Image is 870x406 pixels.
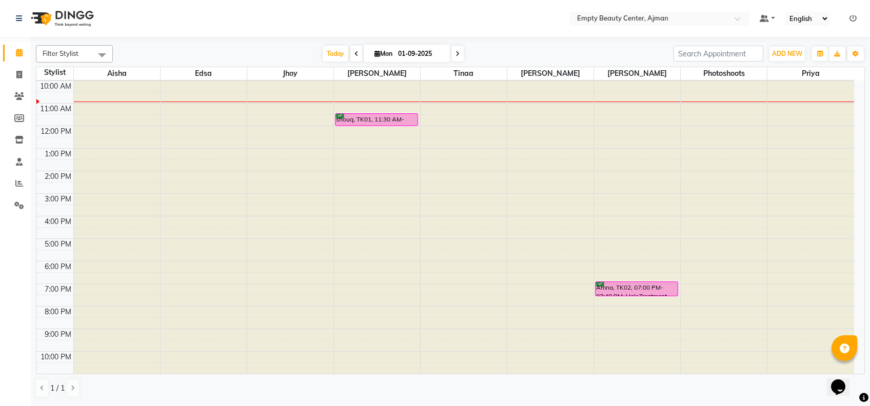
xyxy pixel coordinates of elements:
[26,4,96,33] img: logo
[681,67,767,80] span: Photoshoots
[43,329,73,340] div: 9:00 PM
[38,81,73,92] div: 10:00 AM
[43,307,73,317] div: 8:00 PM
[38,104,73,114] div: 11:00 AM
[38,126,73,137] div: 12:00 PM
[421,67,507,80] span: Tinaa
[395,46,446,62] input: 2025-09-01
[674,46,763,62] input: Search Appointment
[372,50,395,57] span: Mon
[247,67,333,80] span: jhoy
[43,239,73,250] div: 5:00 PM
[594,67,680,80] span: [PERSON_NAME]
[772,50,802,57] span: ADD NEW
[74,67,160,80] span: Aisha
[827,365,860,396] iframe: chat widget
[767,67,854,80] span: Priya
[38,352,73,362] div: 10:00 PM
[43,49,78,57] span: Filter Stylist
[323,46,348,62] span: Today
[161,67,247,80] span: Edsa
[769,47,805,61] button: ADD NEW
[43,216,73,227] div: 4:00 PM
[507,67,594,80] span: [PERSON_NAME]
[43,149,73,159] div: 1:00 PM
[334,67,420,80] span: [PERSON_NAME]
[596,282,678,296] div: Amna, TK02, 07:00 PM-07:40 PM, Hair Treatment (Organic)
[43,261,73,272] div: 6:00 PM
[43,194,73,205] div: 3:00 PM
[36,67,73,78] div: Stylist
[50,383,65,394] span: 1 / 1
[335,114,418,126] div: shouq, TK01, 11:30 AM-12:05 PM, [GEOGRAPHIC_DATA]
[43,171,73,182] div: 2:00 PM
[43,284,73,295] div: 7:00 PM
